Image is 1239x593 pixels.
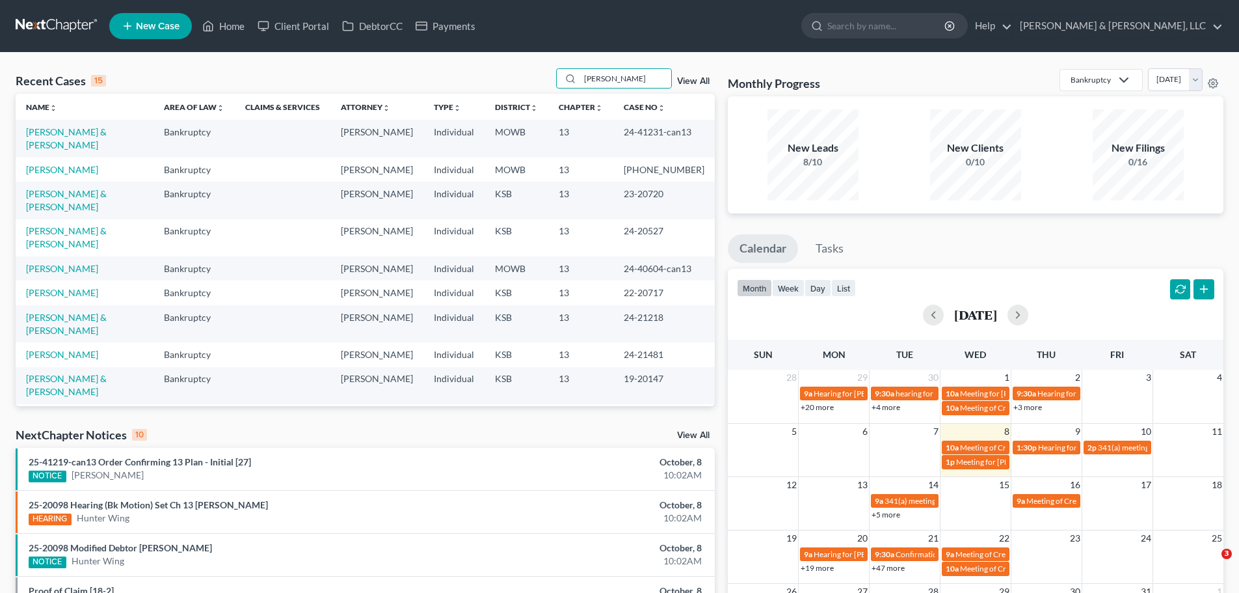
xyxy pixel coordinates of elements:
[613,256,715,281] td: 24-40604-can13
[26,373,107,397] a: [PERSON_NAME] & [PERSON_NAME]
[624,102,665,112] a: Case Nounfold_more
[548,404,613,428] td: 13
[548,256,613,281] td: 13
[728,76,820,91] h3: Monthly Progress
[153,256,235,281] td: Bankruptcy
[861,424,869,439] span: 6
[423,120,485,157] td: Individual
[330,256,423,281] td: [PERSON_NAME]
[946,549,954,559] span: 9a
[423,404,485,428] td: Individual
[485,158,548,182] td: MOWB
[946,403,959,413] span: 10a
[1017,443,1037,452] span: 1:30p
[955,549,1100,559] span: Meeting of Creditors for [PERSON_NAME]
[896,349,913,360] span: Tue
[1071,74,1111,85] div: Bankruptcy
[872,563,905,573] a: +47 more
[960,403,1104,413] span: Meeting of Creditors for [PERSON_NAME]
[801,402,834,412] a: +20 more
[823,349,846,360] span: Mon
[486,469,702,482] div: 10:02AM
[49,104,57,112] i: unfold_more
[29,557,66,568] div: NOTICE
[801,563,834,573] a: +19 more
[954,308,997,322] h2: [DATE]
[330,342,423,366] td: [PERSON_NAME]
[1037,349,1056,360] span: Thu
[804,389,812,398] span: 9a
[998,477,1011,493] span: 15
[1093,141,1184,156] div: New Filings
[1098,443,1223,452] span: 341(a) meeting for [PERSON_NAME]
[998,531,1011,546] span: 22
[423,305,485,342] td: Individual
[767,156,859,169] div: 8/10
[1139,477,1152,493] span: 17
[1210,424,1223,439] span: 11
[26,164,98,175] a: [PERSON_NAME]
[382,104,390,112] i: unfold_more
[927,370,940,385] span: 30
[1074,370,1082,385] span: 2
[548,342,613,366] td: 13
[613,367,715,404] td: 19-20147
[805,279,831,297] button: day
[16,73,106,89] div: Recent Cases
[772,279,805,297] button: week
[153,367,235,404] td: Bankruptcy
[548,182,613,219] td: 13
[251,14,336,38] a: Client Portal
[330,367,423,404] td: [PERSON_NAME]
[486,542,702,555] div: October, 8
[1017,389,1036,398] span: 9:30a
[875,496,883,506] span: 9a
[930,156,1021,169] div: 0/10
[595,104,603,112] i: unfold_more
[613,182,715,219] td: 23-20720
[485,342,548,366] td: KSB
[1139,424,1152,439] span: 10
[930,141,1021,156] div: New Clients
[164,102,224,112] a: Area of Lawunfold_more
[896,389,1065,398] span: hearing for [PERSON_NAME] & [PERSON_NAME]
[580,69,671,88] input: Search by name...
[875,389,894,398] span: 9:30a
[217,104,224,112] i: unfold_more
[486,499,702,512] div: October, 8
[559,102,603,112] a: Chapterunfold_more
[423,158,485,182] td: Individual
[485,367,548,404] td: KSB
[136,21,180,31] span: New Case
[785,531,798,546] span: 19
[485,120,548,157] td: MOWB
[330,182,423,219] td: [PERSON_NAME]
[330,120,423,157] td: [PERSON_NAME]
[927,531,940,546] span: 21
[790,424,798,439] span: 5
[341,102,390,112] a: Attorneyunfold_more
[485,219,548,256] td: KSB
[548,367,613,404] td: 13
[965,349,986,360] span: Wed
[1069,531,1082,546] span: 23
[613,305,715,342] td: 24-21218
[330,305,423,342] td: [PERSON_NAME]
[1069,477,1082,493] span: 16
[548,158,613,182] td: 13
[29,542,212,553] a: 25-20098 Modified Debtor [PERSON_NAME]
[485,281,548,305] td: KSB
[946,564,959,573] span: 10a
[29,471,66,482] div: NOTICE
[530,104,538,112] i: unfold_more
[26,225,107,249] a: [PERSON_NAME] & [PERSON_NAME]
[485,256,548,281] td: MOWB
[1013,402,1042,412] a: +3 more
[453,104,461,112] i: unfold_more
[336,14,409,38] a: DebtorCC
[968,14,1012,38] a: Help
[235,94,330,120] th: Claims & Services
[754,349,773,360] span: Sun
[960,443,1173,452] span: Meeting of Creditors for [PERSON_NAME] & [PERSON_NAME]
[613,219,715,256] td: 24-20527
